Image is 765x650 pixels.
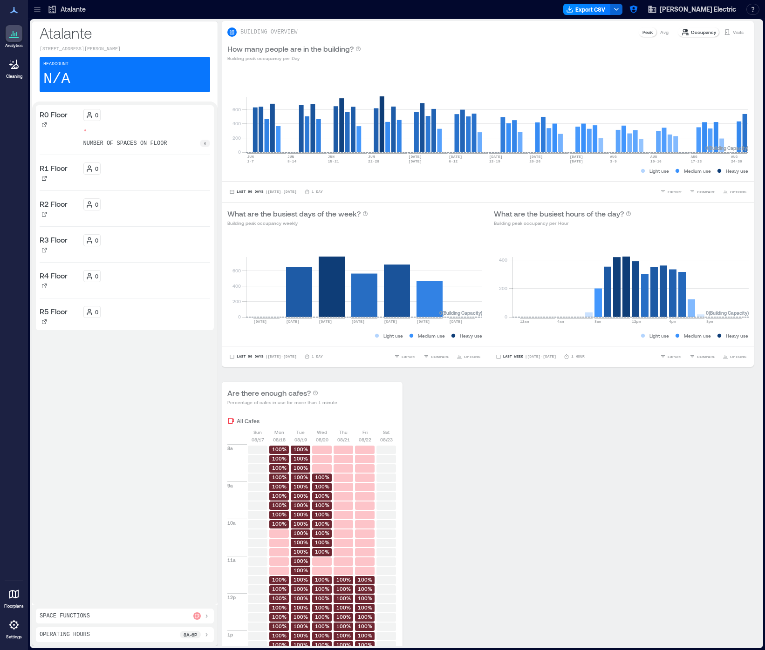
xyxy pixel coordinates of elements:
text: AUG [690,155,697,159]
p: Medium use [684,167,711,175]
text: JUN [247,155,254,159]
a: Analytics [2,22,26,51]
text: 100% [336,642,351,648]
text: [DATE] [570,155,583,159]
text: 100% [336,576,351,582]
p: 0 [95,272,98,280]
text: 12am [520,319,529,324]
p: Light use [383,332,403,339]
text: 24-30 [731,159,742,163]
p: 08/19 [294,436,307,443]
text: 12pm [632,319,641,324]
button: Last Week |[DATE]-[DATE] [494,352,558,361]
p: How many people are in the building? [227,43,354,54]
p: N/A [43,70,70,88]
p: Operating Hours [40,631,90,638]
text: 100% [294,530,308,536]
p: 0 [95,111,98,119]
p: Visits [733,28,744,36]
text: 8pm [706,319,713,324]
button: EXPORT [658,352,684,361]
text: 100% [294,502,308,508]
p: R2 Floor [40,198,68,210]
text: 100% [315,604,329,610]
p: Medium use [684,332,711,339]
p: Building peak occupancy weekly [227,219,368,227]
p: 8a - 6p [184,631,197,638]
tspan: 200 [499,285,507,291]
text: 100% [336,586,351,592]
text: [DATE] [417,319,430,324]
span: EXPORT [668,354,682,359]
text: 100% [315,530,329,536]
text: 100% [336,595,351,601]
p: 08/20 [316,436,328,443]
button: Last 90 Days |[DATE]-[DATE] [227,187,299,196]
text: 100% [358,576,372,582]
button: Export CSV [563,4,611,15]
text: 100% [336,614,351,620]
text: 100% [294,455,308,461]
text: 100% [358,604,372,610]
text: 100% [315,539,329,545]
text: 100% [272,455,287,461]
text: 100% [336,632,351,638]
text: 100% [272,595,287,601]
p: Wed [317,428,327,436]
text: 100% [272,521,287,527]
text: 100% [272,465,287,471]
text: 100% [294,632,308,638]
text: 100% [272,586,287,592]
text: 100% [358,595,372,601]
p: What are the busiest hours of the day? [494,208,624,219]
button: EXPORT [392,352,418,361]
p: Atalante [40,23,210,42]
p: Atalante [61,5,86,14]
text: 8am [594,319,601,324]
p: Heavy use [460,332,482,339]
tspan: 400 [232,121,241,126]
text: 100% [315,642,329,648]
text: 100% [272,632,287,638]
text: 100% [358,614,372,620]
p: 08/22 [359,436,371,443]
p: number of spaces on floor [83,140,167,147]
p: 11a [227,556,236,564]
button: OPTIONS [721,352,748,361]
p: 8a [227,445,233,452]
p: 0 [95,201,98,208]
tspan: 0 [238,314,241,319]
text: 100% [272,483,287,489]
text: [DATE] [286,319,300,324]
p: 9a [227,482,233,489]
tspan: 600 [232,268,241,273]
p: R4 Floor [40,270,68,281]
text: 100% [272,511,287,517]
text: [DATE] [409,159,422,163]
text: [DATE] [351,319,365,324]
p: Space Functions [40,612,90,620]
text: 100% [294,614,308,620]
text: 100% [272,446,287,452]
p: All Cafes [237,417,260,425]
text: 20-26 [529,159,540,163]
text: 100% [315,548,329,555]
text: 100% [315,595,329,601]
p: 10a [227,519,236,527]
text: 100% [294,558,308,564]
button: Last 90 Days |[DATE]-[DATE] [227,352,299,361]
p: Light use [649,167,669,175]
text: 100% [315,474,329,480]
button: [PERSON_NAME] Electric [645,2,739,17]
text: 1-7 [247,159,254,163]
text: 100% [294,576,308,582]
p: Heavy use [726,332,748,339]
p: Peak [642,28,653,36]
tspan: 600 [232,107,241,112]
p: Settings [6,634,22,640]
text: JUN [287,155,294,159]
span: COMPARE [697,189,715,195]
p: Sun [253,428,262,436]
text: 100% [272,623,287,629]
text: 100% [336,623,351,629]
